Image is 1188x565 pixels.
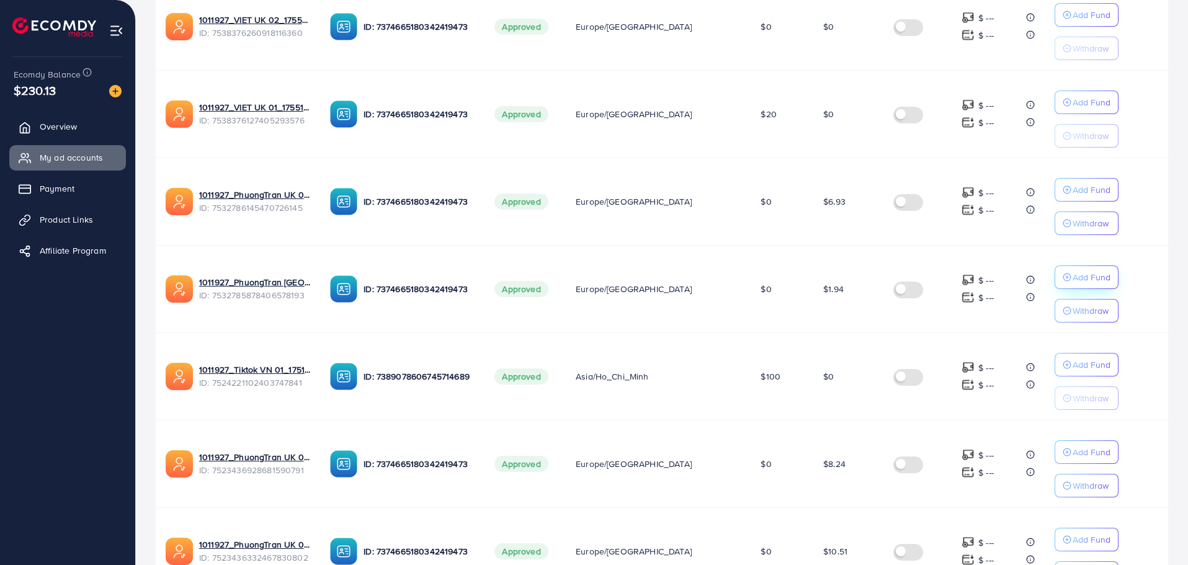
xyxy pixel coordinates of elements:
span: Approved [494,456,548,472]
img: top-up amount [962,448,975,461]
span: Approved [494,194,548,210]
img: ic-ba-acc.ded83a64.svg [330,100,357,128]
div: <span class='underline'>1011927_PhuongTran UK 06_1751686684359</span></br>7523436332467830802 [199,538,310,564]
span: My ad accounts [40,151,103,164]
span: Approved [494,19,548,35]
span: ID: 7538376260918116360 [199,27,310,39]
img: top-up amount [962,466,975,479]
button: Withdraw [1055,37,1119,60]
span: Payment [40,182,74,195]
img: top-up amount [962,378,975,391]
img: ic-ads-acc.e4c84228.svg [166,450,193,478]
img: top-up amount [962,186,975,199]
button: Add Fund [1055,440,1119,464]
a: My ad accounts [9,145,126,170]
span: Approved [494,281,548,297]
p: ID: 7374665180342419473 [364,282,475,296]
img: top-up amount [962,203,975,216]
span: ID: 7532786145470726145 [199,202,310,214]
span: ID: 7524221102403747841 [199,376,310,389]
a: 1011927_VIET UK 01_1755165052510 [199,101,310,113]
span: Product Links [40,213,93,226]
p: $ --- [978,378,994,393]
p: Add Fund [1073,357,1110,372]
img: ic-ba-acc.ded83a64.svg [330,450,357,478]
span: Europe/[GEOGRAPHIC_DATA] [576,458,692,470]
img: top-up amount [962,29,975,42]
p: Withdraw [1073,478,1109,493]
p: $ --- [978,11,994,25]
p: $ --- [978,360,994,375]
span: Europe/[GEOGRAPHIC_DATA] [576,545,692,558]
p: $ --- [978,203,994,218]
a: 1011927_Tiktok VN 01_1751869264216 [199,363,310,376]
p: $ --- [978,535,994,550]
p: $ --- [978,290,994,305]
p: Withdraw [1073,128,1109,143]
button: Add Fund [1055,3,1119,27]
span: Approved [494,106,548,122]
p: Add Fund [1073,532,1110,547]
span: Asia/Ho_Chi_Minh [576,370,649,383]
p: Add Fund [1073,182,1110,197]
div: <span class='underline'>1011927_Tiktok VN 01_1751869264216</span></br>7524221102403747841 [199,363,310,389]
span: ID: 7523436332467830802 [199,551,310,564]
button: Add Fund [1055,265,1119,289]
span: $0 [761,458,771,470]
img: top-up amount [962,99,975,112]
p: $ --- [978,273,994,288]
span: Approved [494,543,548,559]
img: ic-ba-acc.ded83a64.svg [330,188,357,215]
span: ID: 7532785878406578193 [199,289,310,301]
a: 1011927_VIET UK 02_1755165109842 [199,14,310,26]
span: Europe/[GEOGRAPHIC_DATA] [576,195,692,208]
button: Withdraw [1055,386,1119,410]
img: top-up amount [962,536,975,549]
span: $0 [823,108,834,120]
span: ID: 7523436928681590791 [199,464,310,476]
a: Affiliate Program [9,238,126,263]
span: Ecomdy Balance [14,68,81,81]
div: <span class='underline'>1011927_VIET UK 01_1755165052510</span></br>7538376127405293576 [199,101,310,127]
span: Europe/[GEOGRAPHIC_DATA] [576,20,692,33]
p: Add Fund [1073,270,1110,285]
button: Withdraw [1055,474,1119,497]
p: ID: 7374665180342419473 [364,107,475,122]
a: 1011927_PhuongTran [GEOGRAPHIC_DATA] 08_1753863400059 [199,276,310,288]
p: $ --- [978,28,994,43]
img: ic-ba-acc.ded83a64.svg [330,538,357,565]
img: top-up amount [962,11,975,24]
img: top-up amount [962,116,975,129]
span: $0 [761,283,771,295]
a: 1011927_PhuongTran UK 09_1753863472157 [199,189,310,201]
div: <span class='underline'>1011927_PhuongTran UK 09_1753863472157</span></br>7532786145470726145 [199,189,310,214]
button: Add Fund [1055,528,1119,551]
button: Withdraw [1055,211,1119,235]
span: Europe/[GEOGRAPHIC_DATA] [576,108,692,120]
p: ID: 7389078606745714689 [364,369,475,384]
p: ID: 7374665180342419473 [364,456,475,471]
img: ic-ads-acc.e4c84228.svg [166,363,193,390]
span: ID: 7538376127405293576 [199,114,310,127]
p: Add Fund [1073,7,1110,22]
p: $ --- [978,185,994,200]
p: $ --- [978,115,994,130]
p: ID: 7374665180342419473 [364,194,475,209]
span: Affiliate Program [40,244,106,257]
p: ID: 7374665180342419473 [364,544,475,559]
img: ic-ads-acc.e4c84228.svg [166,275,193,303]
img: ic-ads-acc.e4c84228.svg [166,100,193,128]
span: $8.24 [823,458,846,470]
img: top-up amount [962,291,975,304]
p: Withdraw [1073,216,1109,231]
a: Overview [9,114,126,139]
span: $230.13 [14,81,56,99]
img: logo [12,17,96,37]
span: $1.94 [823,283,844,295]
img: ic-ba-acc.ded83a64.svg [330,13,357,40]
span: $10.51 [823,545,847,558]
p: $ --- [978,448,994,463]
a: Product Links [9,207,126,232]
span: $0 [761,195,771,208]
